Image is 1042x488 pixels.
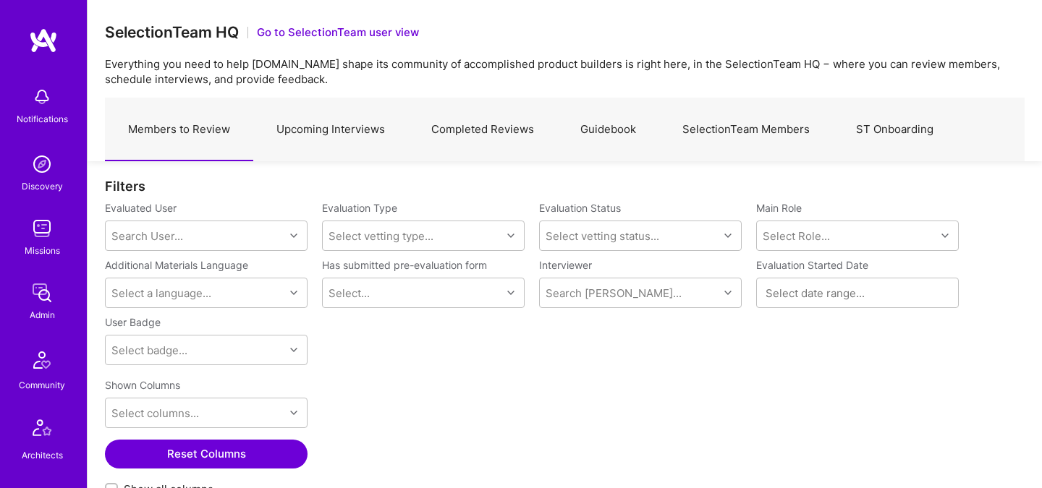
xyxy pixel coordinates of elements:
label: Shown Columns [105,378,180,392]
div: Architects [22,448,63,463]
button: Reset Columns [105,440,308,468]
div: Missions [25,243,60,258]
a: SelectionTeam Members [659,98,833,161]
i: icon Chevron [507,289,514,296]
img: logo [29,27,58,53]
a: ST Onboarding [833,98,957,161]
div: Select vetting status... [546,228,659,244]
label: Additional Materials Language [105,258,248,272]
div: Search User... [111,228,183,244]
img: teamwork [27,214,56,243]
button: Go to SelectionTeam user view [257,25,419,40]
div: Select columns... [111,406,199,421]
a: Members to Review [105,98,253,161]
label: Evaluation Started Date [756,258,959,272]
label: Evaluation Type [322,201,397,215]
i: icon Chevron [724,289,732,296]
div: Select badge... [111,343,187,358]
div: Search [PERSON_NAME]... [546,286,682,301]
div: Select... [329,286,370,301]
img: Architects [25,413,59,448]
i: icon Chevron [290,346,297,354]
div: Filters [105,179,1025,194]
div: Select Role... [763,228,830,244]
div: Discovery [22,179,63,194]
p: Everything you need to help [DOMAIN_NAME] shape its community of accomplished product builders is... [105,56,1025,87]
div: Select vetting type... [329,228,433,244]
img: admin teamwork [27,278,56,307]
div: Admin [30,307,55,322]
div: Notifications [17,111,68,127]
label: User Badge [105,315,161,329]
div: Select a language... [111,286,211,301]
label: Main Role [756,201,959,215]
label: Interviewer [539,258,742,272]
a: Guidebook [557,98,659,161]
a: Completed Reviews [408,98,557,161]
i: icon Chevron [507,232,514,239]
label: Evaluation Status [539,201,621,215]
img: bell [27,82,56,111]
h3: SelectionTeam HQ [105,23,239,41]
img: Community [25,343,59,377]
label: Evaluated User [105,201,308,215]
img: discovery [27,150,56,179]
i: icon Chevron [290,409,297,416]
a: Upcoming Interviews [253,98,408,161]
label: Has submitted pre-evaluation form [322,258,487,272]
i: icon Chevron [290,232,297,239]
i: icon Chevron [941,232,949,239]
input: Select date range... [766,286,949,300]
i: icon Chevron [724,232,732,239]
div: Community [19,377,65,393]
i: icon Chevron [290,289,297,296]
